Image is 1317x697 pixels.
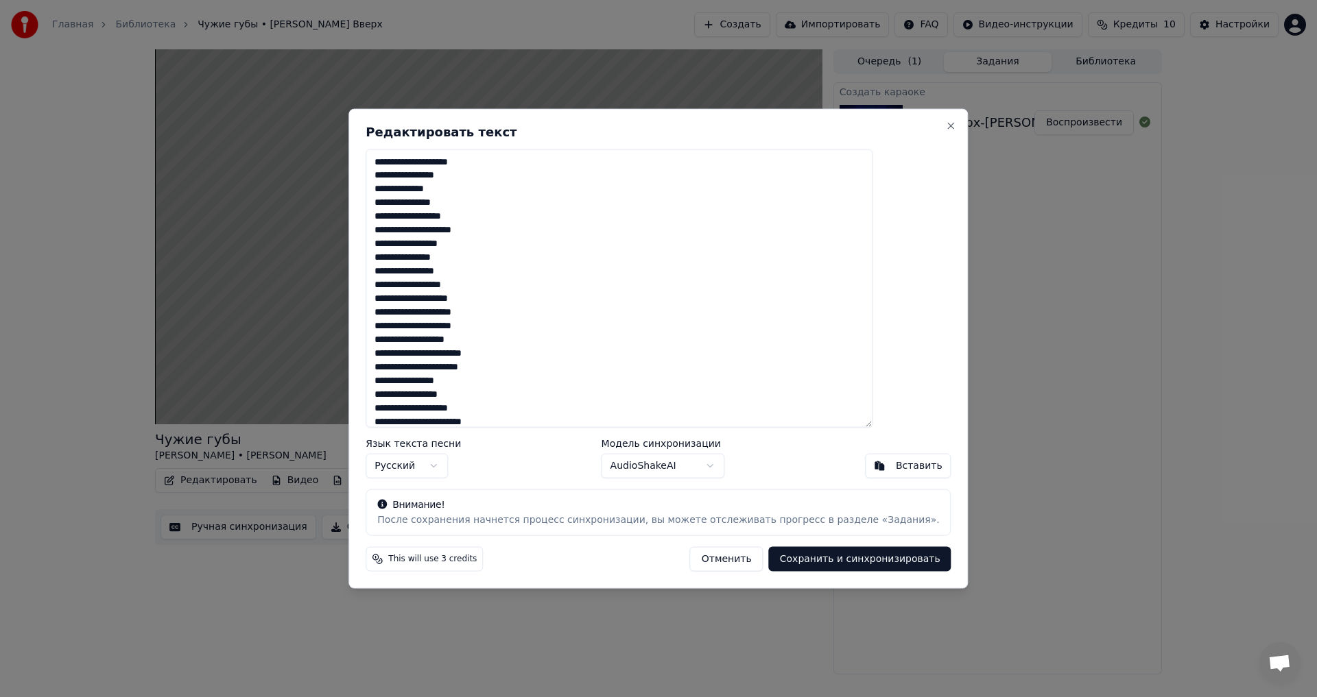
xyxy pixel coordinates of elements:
[388,554,477,565] span: This will use 3 credits
[896,459,942,473] div: Вставить
[769,547,951,572] button: Сохранить и синхронизировать
[377,513,939,527] div: После сохранения начнется процесс синхронизации, вы можете отслеживать прогресс в разделе «Задания».
[602,439,725,448] label: Модель синхронизации
[865,454,951,478] button: Вставить
[366,125,951,138] h2: Редактировать текст
[690,547,763,572] button: Отменить
[377,498,939,512] div: Внимание!
[366,439,461,448] label: Язык текста песни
